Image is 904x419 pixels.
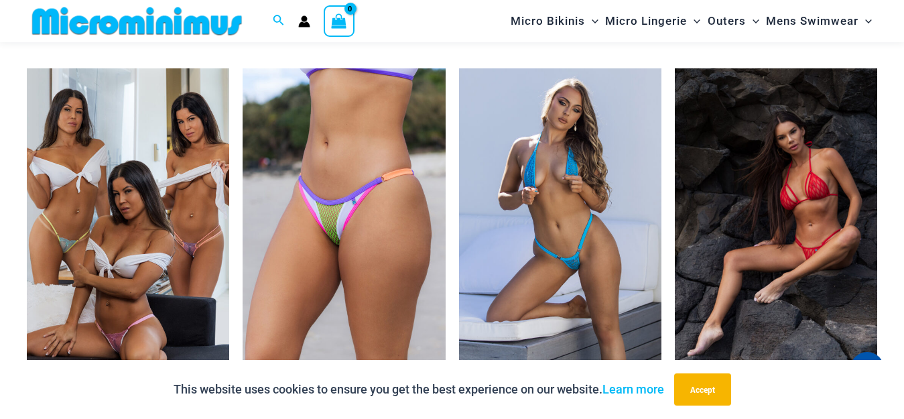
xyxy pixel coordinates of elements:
a: Search icon link [273,13,285,29]
span: Menu Toggle [687,4,700,38]
a: Crystal Waves 305 Tri Top 01Crystal Waves 305 Tri Top 4149 Thong 04Crystal Waves 305 Tri Top 4149... [675,68,877,371]
img: Bow Lace Knicker Pack [27,68,229,372]
span: Mens Swimwear [766,4,858,38]
span: Menu Toggle [746,4,759,38]
nav: Site Navigation [505,2,877,40]
p: This website uses cookies to ensure you get the best experience on our website. [174,379,664,400]
a: OutersMenu ToggleMenu Toggle [704,4,763,38]
a: Learn more [602,382,664,396]
a: Reckless Neon Crush Lime Crush 296 Cheeky Bottom 02Reckless Neon Crush Lime Crush 296 Cheeky Bott... [243,68,445,372]
img: Reckless Neon Crush Lime Crush 296 Cheeky Bottom 02 [243,68,445,372]
img: MM SHOP LOGO FLAT [27,6,247,36]
span: Micro Bikinis [511,4,585,38]
span: Micro Lingerie [605,4,687,38]
a: Account icon link [298,15,310,27]
img: Bubble Mesh Highlight Blue 309 Tri Top 421 Micro 05 [459,68,661,372]
span: Menu Toggle [858,4,872,38]
a: Mens SwimwearMenu ToggleMenu Toggle [763,4,875,38]
span: Menu Toggle [585,4,598,38]
a: View Shopping Cart, empty [324,5,354,36]
img: Crystal Waves 305 Tri Top 4149 Thong 04 [675,68,877,371]
button: Accept [674,373,731,406]
a: Micro LingerieMenu ToggleMenu Toggle [602,4,704,38]
a: Bow Lace Knicker PackBow Lace Mint Multi 601 Thong 03Bow Lace Mint Multi 601 Thong 03 [27,68,229,372]
span: Outers [708,4,746,38]
a: Bubble Mesh Highlight Blue 309 Tri Top 421 Micro 05Bubble Mesh Highlight Blue 309 Tri Top 421 Mic... [459,68,661,372]
a: Micro BikinisMenu ToggleMenu Toggle [507,4,602,38]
